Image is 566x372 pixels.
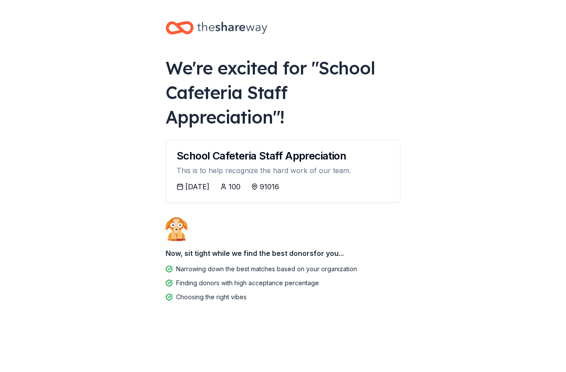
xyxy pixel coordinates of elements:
[166,217,187,241] img: Dog waiting patiently
[176,278,319,288] div: Finding donors with high acceptance percentage
[229,181,241,192] div: 100
[166,244,400,262] div: Now, sit tight while we find the best donors for you...
[185,181,209,192] div: [DATE]
[166,56,400,129] div: We're excited for " School Cafeteria Staff Appreciation "!
[260,181,279,192] div: 91016
[176,292,247,302] div: Choosing the right vibes
[177,151,389,161] div: School Cafeteria Staff Appreciation
[177,165,389,176] div: This is to help recognize the hard work of our team.
[176,264,357,274] div: Narrowing down the best matches based on your organization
